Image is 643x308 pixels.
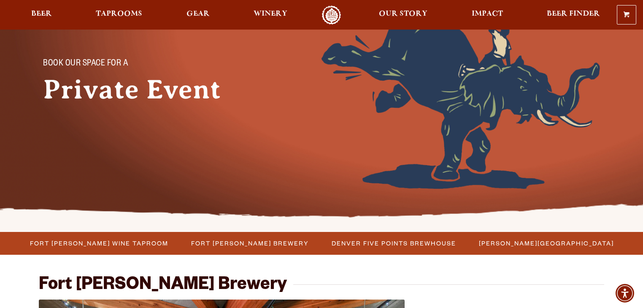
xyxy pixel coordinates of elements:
[96,11,142,17] span: Taprooms
[254,11,287,17] span: Winery
[39,276,287,296] h2: Fort [PERSON_NAME] Brewery
[332,237,456,249] span: Denver Five Points Brewhouse
[327,237,460,249] a: Denver Five Points Brewhouse
[186,237,313,249] a: Fort [PERSON_NAME] Brewery
[547,11,600,17] span: Beer Finder
[26,5,57,25] a: Beer
[248,5,293,25] a: Winery
[474,237,618,249] a: [PERSON_NAME][GEOGRAPHIC_DATA]
[181,5,215,25] a: Gear
[616,284,634,303] div: Accessibility Menu
[373,5,433,25] a: Our Story
[186,11,210,17] span: Gear
[30,237,168,249] span: Fort [PERSON_NAME] Wine Taproom
[191,237,309,249] span: Fort [PERSON_NAME] Brewery
[90,5,148,25] a: Taprooms
[25,237,173,249] a: Fort [PERSON_NAME] Wine Taproom
[31,11,52,17] span: Beer
[316,5,347,25] a: Odell Home
[379,11,427,17] span: Our Story
[541,5,605,25] a: Beer Finder
[472,11,503,17] span: Impact
[479,237,614,249] span: [PERSON_NAME][GEOGRAPHIC_DATA]
[43,74,246,105] h1: Private Event
[466,5,508,25] a: Impact
[43,59,229,69] p: Book Our Space for a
